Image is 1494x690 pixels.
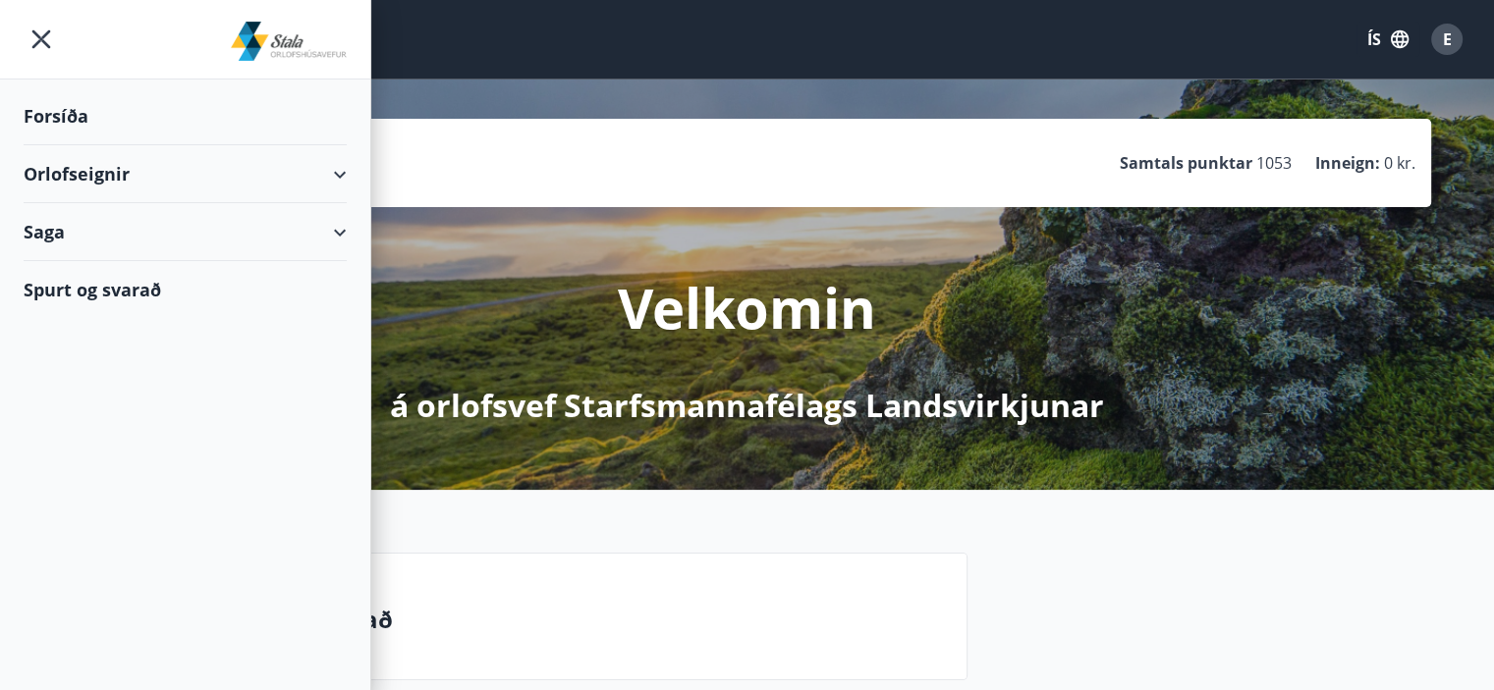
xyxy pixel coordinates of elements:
div: Spurt og svarað [24,261,347,318]
p: Velkomin [618,270,876,345]
span: 0 kr. [1384,152,1415,174]
p: Inneign : [1315,152,1380,174]
div: Saga [24,203,347,261]
button: E [1423,16,1470,63]
p: Spurt og svarað [208,603,951,636]
p: Samtals punktar [1120,152,1252,174]
div: Forsíða [24,87,347,145]
button: ÍS [1356,22,1419,57]
span: 1053 [1256,152,1292,174]
button: menu [24,22,59,57]
div: Orlofseignir [24,145,347,203]
span: E [1443,28,1452,50]
p: á orlofsvef Starfsmannafélags Landsvirkjunar [390,384,1104,427]
img: union_logo [231,22,348,61]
